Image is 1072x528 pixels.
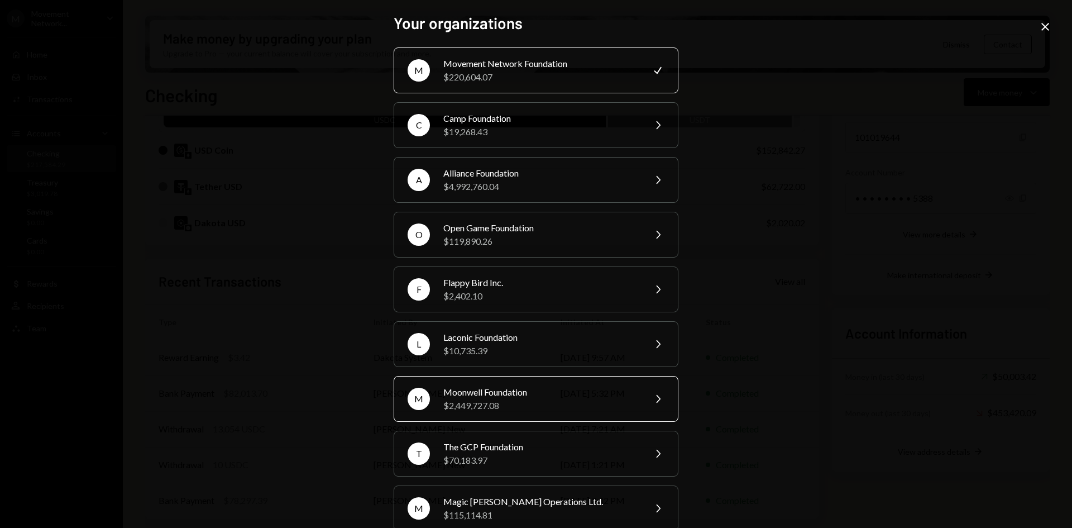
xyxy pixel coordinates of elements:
[443,289,638,303] div: $2,402.10
[443,125,638,139] div: $19,268.43
[443,276,638,289] div: Flappy Bird Inc.
[408,497,430,520] div: M
[408,59,430,82] div: M
[443,167,638,180] div: Alliance Foundation
[408,278,430,301] div: F
[443,180,638,193] div: $4,992,760.04
[443,386,638,399] div: Moonwell Foundation
[443,331,638,344] div: Laconic Foundation
[408,169,430,191] div: A
[394,157,678,203] button: AAlliance Foundation$4,992,760.04
[394,212,678,258] button: OOpen Game Foundation$119,890.26
[443,235,638,248] div: $119,890.26
[394,376,678,422] button: MMoonwell Foundation$2,449,727.08
[408,223,430,246] div: O
[443,495,638,508] div: Magic [PERSON_NAME] Operations Ltd.
[394,431,678,477] button: TThe GCP Foundation$70,183.97
[443,57,638,70] div: Movement Network Foundation
[408,388,430,410] div: M
[443,344,638,358] div: $10,735.39
[408,333,430,355] div: L
[394,12,678,34] h2: Your organizations
[394,267,678,312] button: FFlappy Bird Inc.$2,402.10
[443,70,638,84] div: $220,604.07
[394,321,678,367] button: LLaconic Foundation$10,735.39
[443,440,638,454] div: The GCP Foundation
[394,102,678,148] button: CCamp Foundation$19,268.43
[394,47,678,93] button: MMovement Network Foundation$220,604.07
[443,112,638,125] div: Camp Foundation
[443,221,638,235] div: Open Game Foundation
[408,114,430,136] div: C
[408,443,430,465] div: T
[443,399,638,412] div: $2,449,727.08
[443,454,638,467] div: $70,183.97
[443,508,638,522] div: $115,114.81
